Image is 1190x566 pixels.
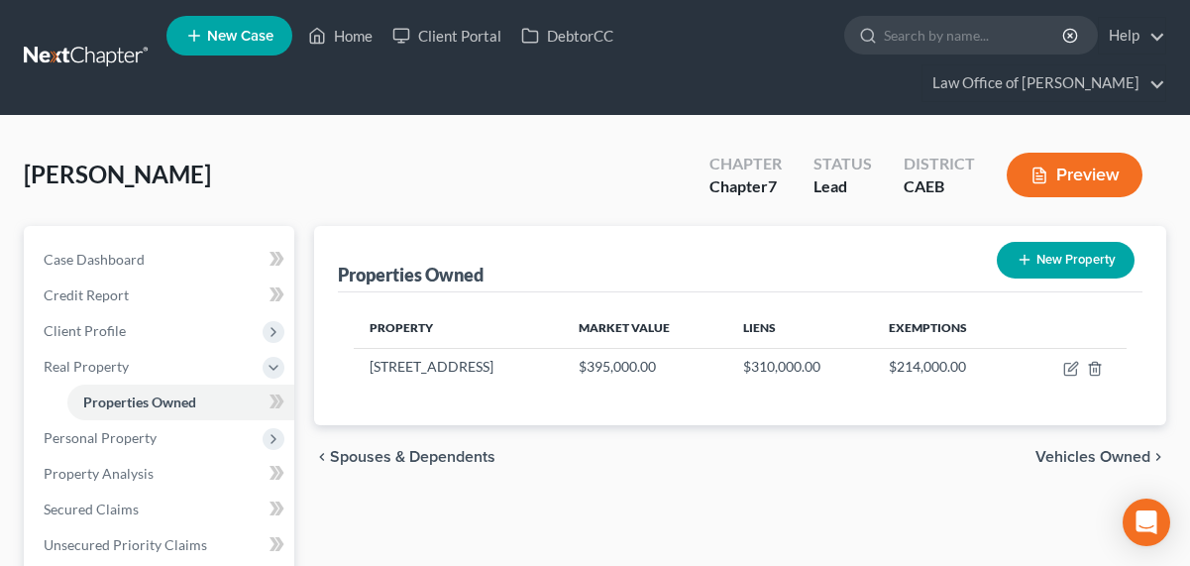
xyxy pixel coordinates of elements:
span: Vehicles Owned [1035,449,1150,465]
div: Chapter [709,153,782,175]
span: New Case [207,29,273,44]
a: DebtorCC [511,18,623,54]
div: Status [813,153,872,175]
div: District [904,153,975,175]
a: Property Analysis [28,456,294,492]
i: chevron_right [1150,449,1166,465]
td: $214,000.00 [873,348,1021,386]
span: Client Profile [44,322,126,339]
span: Case Dashboard [44,251,145,268]
th: Exemptions [873,308,1021,348]
th: Property [354,308,562,348]
span: Real Property [44,358,129,375]
div: CAEB [904,175,975,198]
td: [STREET_ADDRESS] [354,348,562,386]
th: Liens [727,308,873,348]
a: Credit Report [28,278,294,313]
div: Chapter [709,175,782,198]
td: $395,000.00 [563,348,727,386]
span: Credit Report [44,286,129,303]
span: Secured Claims [44,501,139,517]
button: New Property [997,242,1135,279]
button: chevron_left Spouses & Dependents [314,449,495,465]
button: Preview [1007,153,1142,197]
input: Search by name... [884,17,1065,54]
a: Law Office of [PERSON_NAME] [922,65,1165,101]
div: Properties Owned [338,263,484,286]
a: Client Portal [382,18,511,54]
a: Properties Owned [67,385,294,420]
span: Spouses & Dependents [330,449,495,465]
span: Unsecured Priority Claims [44,536,207,553]
span: Personal Property [44,429,157,446]
button: Vehicles Owned chevron_right [1035,449,1166,465]
a: Case Dashboard [28,242,294,278]
span: Properties Owned [83,394,196,410]
div: Lead [813,175,872,198]
th: Market Value [563,308,727,348]
span: [PERSON_NAME] [24,160,211,188]
div: Open Intercom Messenger [1123,499,1170,546]
span: Property Analysis [44,465,154,482]
i: chevron_left [314,449,330,465]
span: 7 [768,176,777,195]
td: $310,000.00 [727,348,873,386]
a: Secured Claims [28,492,294,527]
a: Unsecured Priority Claims [28,527,294,563]
a: Help [1099,18,1165,54]
a: Home [298,18,382,54]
